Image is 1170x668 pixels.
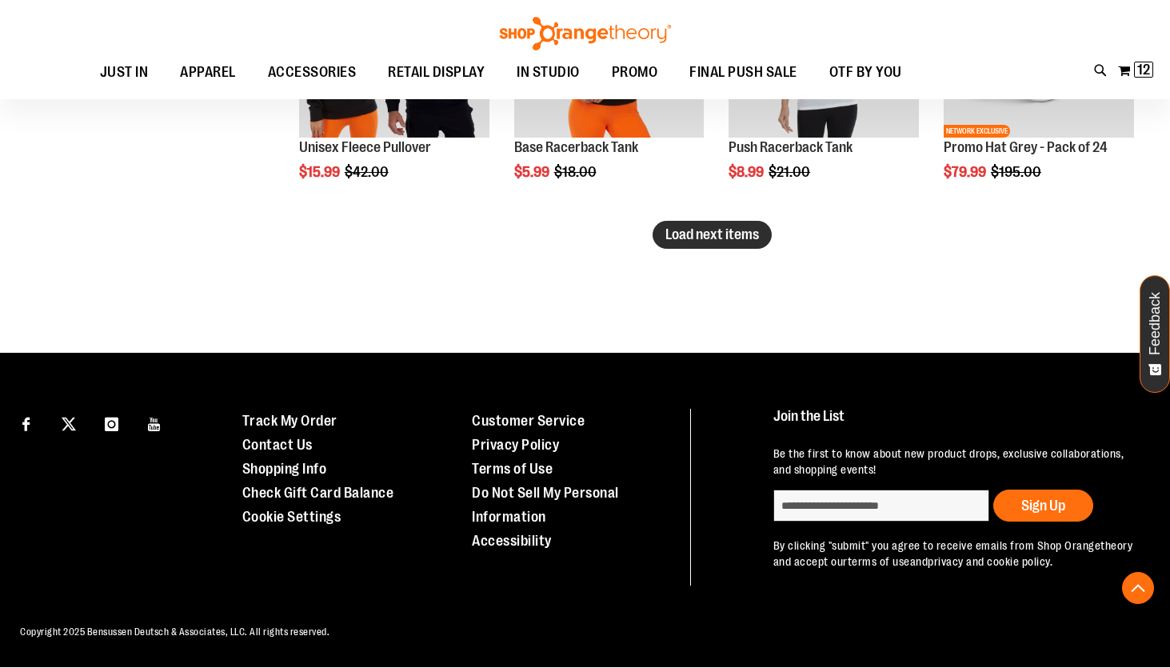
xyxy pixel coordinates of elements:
[242,485,394,501] a: Check Gift Card Balance
[1137,62,1150,78] span: 12
[472,461,553,477] a: Terms of Use
[345,164,391,180] span: $42.00
[729,164,766,180] span: $8.99
[1148,292,1163,355] span: Feedback
[773,490,989,522] input: enter email
[596,54,674,91] a: PROMO
[993,490,1093,522] button: Sign Up
[180,54,236,90] span: APPAREL
[612,54,658,90] span: PROMO
[100,54,149,90] span: JUST IN
[141,409,169,437] a: Visit our Youtube page
[62,417,76,431] img: Twitter
[813,54,918,91] a: OTF BY YOU
[653,221,772,249] button: Load next items
[729,139,853,155] a: Push Racerback Tank
[242,461,327,477] a: Shopping Info
[242,509,341,525] a: Cookie Settings
[20,626,329,638] span: Copyright 2025 Bensussen Deutsch & Associates, LLC. All rights reserved.
[242,413,337,429] a: Track My Order
[84,54,165,91] a: JUST IN
[242,437,313,453] a: Contact Us
[299,164,342,180] span: $15.99
[769,164,813,180] span: $21.00
[299,139,431,155] a: Unisex Fleece Pullover
[12,409,40,437] a: Visit our Facebook page
[472,413,585,429] a: Customer Service
[773,446,1140,478] p: Be the first to know about new product drops, exclusive collaborations, and shopping events!
[517,54,580,90] span: IN STUDIO
[944,164,988,180] span: $79.99
[944,125,1010,138] span: NETWORK EXCLUSIVE
[472,485,619,525] a: Do Not Sell My Personal Information
[1122,572,1154,604] button: Back To Top
[372,54,501,91] a: RETAIL DISPLAY
[98,409,126,437] a: Visit our Instagram page
[472,533,552,549] a: Accessibility
[829,54,902,90] span: OTF BY YOU
[388,54,485,90] span: RETAIL DISPLAY
[848,555,910,568] a: terms of use
[991,164,1044,180] span: $195.00
[252,54,373,91] a: ACCESSORIES
[55,409,83,437] a: Visit our X page
[497,17,673,50] img: Shop Orangetheory
[944,139,1108,155] a: Promo Hat Grey - Pack of 24
[773,409,1140,438] h4: Join the List
[472,437,559,453] a: Privacy Policy
[514,139,638,155] a: Base Racerback Tank
[514,164,552,180] span: $5.99
[665,226,759,242] span: Load next items
[501,54,596,91] a: IN STUDIO
[268,54,357,90] span: ACCESSORIES
[1140,275,1170,393] button: Feedback - Show survey
[554,164,599,180] span: $18.00
[928,555,1052,568] a: privacy and cookie policy.
[689,54,797,90] span: FINAL PUSH SALE
[1021,498,1065,514] span: Sign Up
[673,54,813,90] a: FINAL PUSH SALE
[164,54,252,91] a: APPAREL
[773,538,1140,570] p: By clicking "submit" you agree to receive emails from Shop Orangetheory and accept our and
